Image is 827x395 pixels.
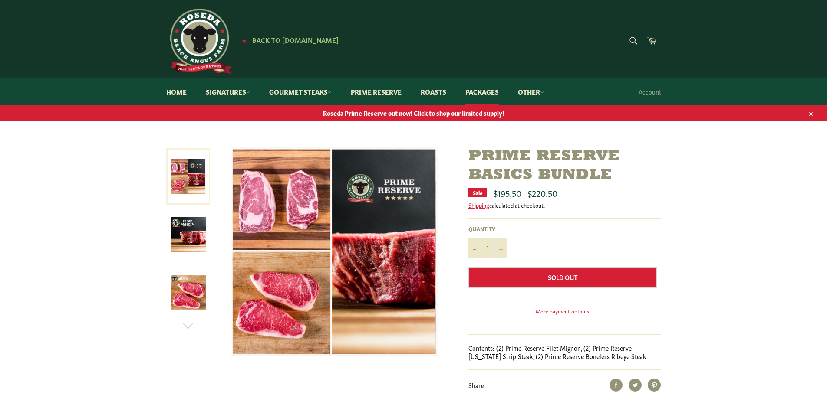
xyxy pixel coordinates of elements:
[494,238,507,258] button: Increase item quantity by one
[468,147,661,185] h1: Prime Reserve Basics Bundle
[548,273,577,281] span: Sold Out
[509,78,553,105] a: Other
[468,188,487,197] div: Sale
[166,9,231,74] img: Roseda Beef
[634,79,666,104] a: Account
[468,201,661,209] div: calculated at checkout.
[468,238,481,258] button: Reduce item quantity by one
[342,78,410,105] a: Prime Reserve
[412,78,455,105] a: Roasts
[171,275,206,310] img: Prime Reserve Basics Bundle
[468,267,657,288] button: Sold Out
[158,78,195,105] a: Home
[468,225,507,232] label: Quantity
[252,35,339,44] span: Back to [DOMAIN_NAME]
[468,201,489,209] a: Shipping
[231,147,438,356] img: Prime Reserve Basics Bundle
[260,78,340,105] a: Gourmet Steaks
[493,186,521,199] span: $195.50
[457,78,507,105] a: Packages
[468,307,657,315] a: More payment options
[242,37,247,44] span: ★
[171,217,206,252] img: Prime Reserve Basics Bundle
[527,186,557,199] s: $220.50
[468,344,661,361] p: Contents: (2) Prime Reserve Filet Mignon, (2) Prime Reserve [US_STATE] Strip Steak, (2) Prime Res...
[468,381,484,389] span: Share
[237,37,339,44] a: ★ Back to [DOMAIN_NAME]
[197,78,259,105] a: Signatures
